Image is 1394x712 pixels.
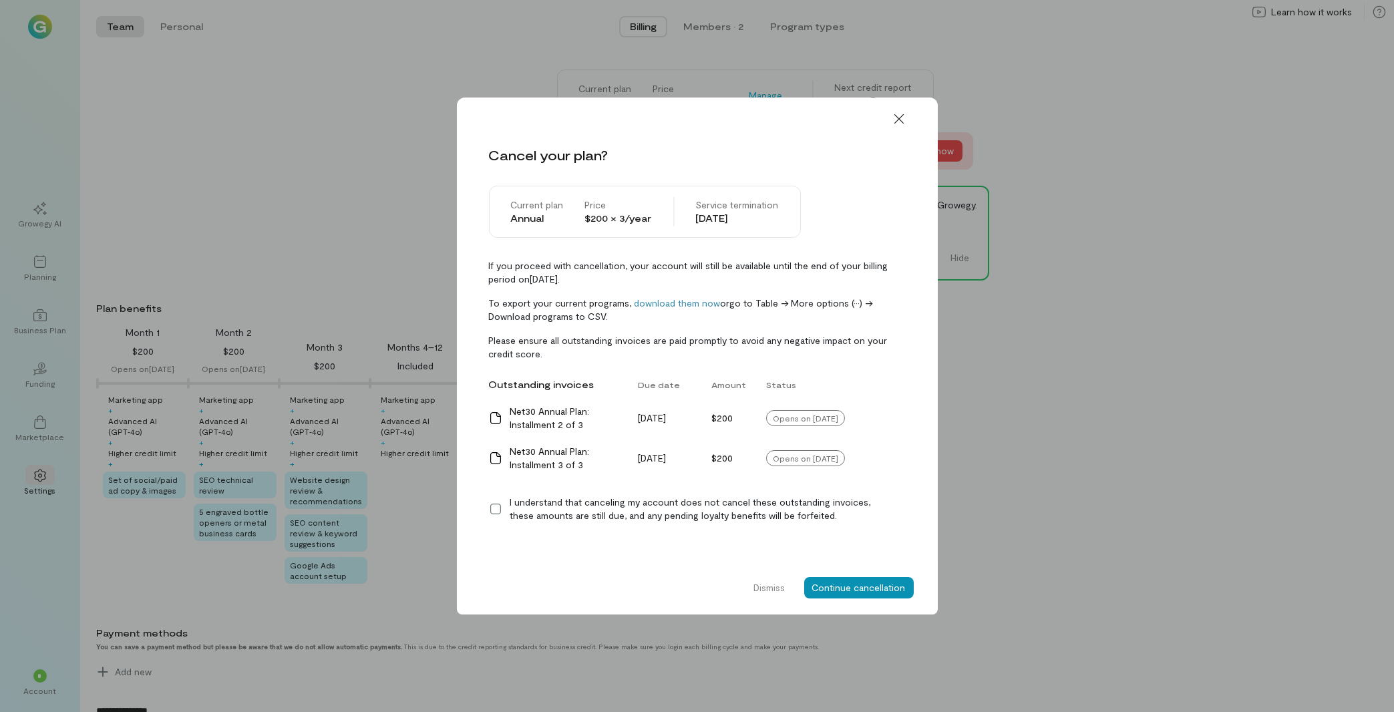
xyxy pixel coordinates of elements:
div: $200 × 3/year [585,212,652,225]
span: $200 [711,412,733,423]
span: [DATE] [638,452,666,464]
div: Cancel your plan? [489,146,608,164]
div: Price [585,198,652,212]
span: To export your current programs, or go to Table -> More options (···) -> Download programs to CSV. [489,297,906,323]
div: Net30 Annual Plan: Installment 2 of 3 [510,405,622,431]
div: Annual [511,212,564,225]
div: Current plan [511,198,564,212]
span: Please ensure all outstanding invoices are paid promptly to avoid any negative impact on your cre... [489,334,906,361]
button: Dismiss [746,577,794,598]
div: Opens on [DATE] [766,410,845,426]
div: Amount [703,373,758,397]
span: [DATE] [638,412,666,423]
div: Opens on [DATE] [766,450,845,466]
div: I understand that canceling my account does not cancel these outstanding invoices, these amounts ... [510,496,906,522]
div: Outstanding invoices [481,371,630,398]
span: $200 [711,452,733,464]
a: download them now [635,297,721,309]
div: Due date [630,373,703,397]
button: Continue cancellation [804,577,914,598]
div: Net30 Annual Plan: Installment 3 of 3 [510,445,622,472]
span: If you proceed with cancellation, your account will still be available until the end of your bill... [489,259,906,286]
div: Service termination [696,198,779,212]
div: Status [758,373,853,397]
div: [DATE] [696,212,779,225]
